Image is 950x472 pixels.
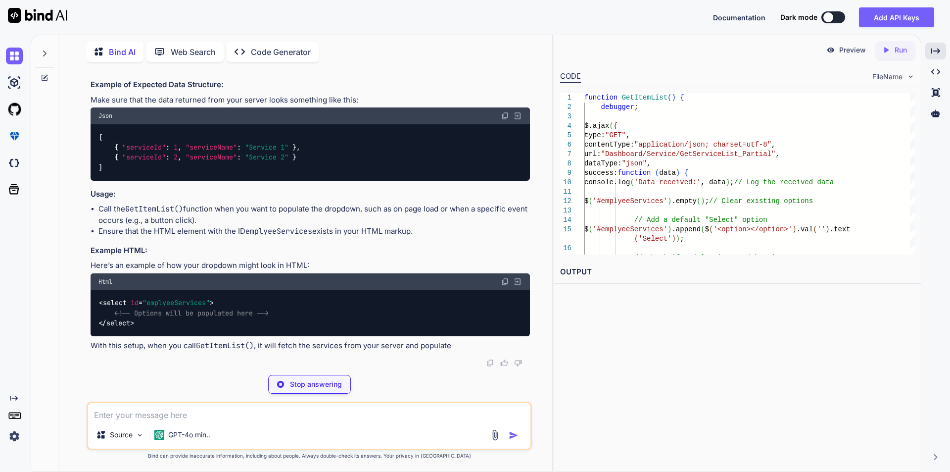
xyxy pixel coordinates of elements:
span: .val [796,225,813,233]
code: emplyeeServices [245,226,312,236]
span: Documentation [713,13,765,22]
span: ( [634,235,638,243]
span: { [114,153,118,162]
p: Preview [839,45,866,55]
img: copy [501,112,509,120]
span: // Check if modal exists and has items [634,254,792,262]
span: ( [630,178,634,186]
span: .append [671,225,701,233]
span: ] [98,163,102,172]
div: 7 [560,150,571,159]
span: : [237,153,241,162]
span: '#emplyeeServices' [592,225,667,233]
span: select [103,299,127,308]
div: 16 [560,244,571,253]
span: ; [705,197,709,205]
span: function [584,94,617,102]
span: ) [676,235,680,243]
span: id [131,299,139,308]
span: $ [584,225,588,233]
span: , [626,131,630,139]
span: GetItemList [621,94,667,102]
span: type: [584,131,605,139]
span: ) [667,225,671,233]
p: Bind can provide inaccurate information, including about people. Always double-check its answers.... [87,452,532,460]
span: "serviceId" [122,153,166,162]
code: GetItemList() [196,341,254,351]
img: GPT-4o mini [154,430,164,440]
span: .empty [671,197,696,205]
span: FileName [872,72,902,82]
span: ( [655,169,659,177]
span: "serviceName" [186,153,237,162]
div: 14 [560,215,571,225]
h3: Example of Expected Data Structure: [91,79,530,91]
span: data [659,169,676,177]
span: { [613,122,617,130]
span: "serviceId" [122,143,166,152]
span: $.ajax [584,122,609,130]
p: Source [110,430,133,440]
span: '' [817,225,825,233]
span: ; [634,103,638,111]
span: $ [705,225,709,233]
div: 6 [560,140,571,150]
h3: Example HTML: [91,245,530,257]
span: ( [609,122,613,130]
span: Json [98,112,112,120]
span: '#emplyeeServices' [592,197,667,205]
span: 'Select' [638,235,671,243]
span: .text [829,225,850,233]
span: // Clear existing options [709,197,813,205]
div: 17 [560,253,571,262]
span: ) [701,197,705,205]
p: GPT-4o min.. [168,430,210,440]
img: like [500,359,508,367]
img: Open in Browser [513,111,522,120]
div: 4 [560,121,571,131]
li: Ensure that the HTML element with the ID exists in your HTML markup. [98,226,530,237]
span: "Service 1" [245,143,288,152]
div: 1 [560,93,571,103]
p: Here’s an example of how your dropdown might look in HTML: [91,260,530,271]
img: settings [6,428,23,445]
div: 2 [560,103,571,112]
span: ; [680,235,684,243]
p: Code Generator [251,46,311,58]
span: ) [792,225,796,233]
span: ) [671,235,675,243]
span: "Service 2" [245,153,288,162]
span: "Dashboard/Service/GetServiceList_Partial" [601,150,775,158]
span: , [296,143,300,152]
span: } [292,143,296,152]
span: url: [584,150,601,158]
div: CODE [560,71,581,83]
button: Add API Keys [859,7,934,27]
span: "emplyeeServices" [142,299,210,308]
span: debugger [601,103,634,111]
span: "GET" [605,131,626,139]
img: preview [826,46,835,54]
h2: OUTPUT [554,261,921,284]
span: ( [709,225,713,233]
img: premium [6,128,23,145]
span: dataType: [584,159,622,167]
div: 9 [560,168,571,178]
span: // Log the received data [734,178,834,186]
div: 8 [560,159,571,168]
span: </ > [98,318,134,327]
img: darkCloudIdeIcon [6,155,23,171]
img: copy [501,278,509,286]
img: ai-studio [6,74,23,91]
span: 'Data received:' [634,178,700,186]
span: // Add a default "Select" option [634,216,767,224]
p: With this setup, when you call , it will fetch the services from your server and populate [91,340,530,352]
img: attachment [489,429,501,441]
span: 2 [174,153,178,162]
span: ( [697,197,701,205]
span: { [680,94,684,102]
img: Bind AI [8,8,67,23]
img: chevron down [906,72,915,81]
span: ( [667,94,671,102]
span: "application/json; charset=utf-8" [634,141,771,149]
